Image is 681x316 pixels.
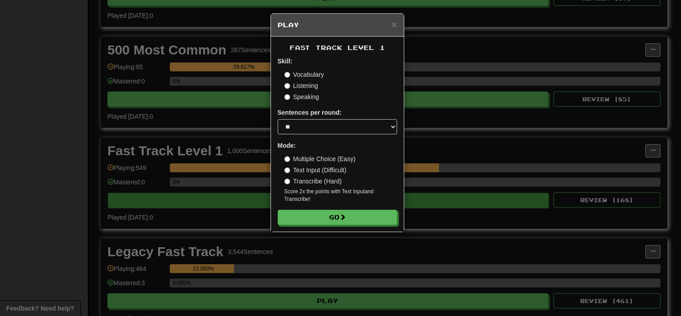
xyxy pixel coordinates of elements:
[391,20,397,29] button: Close
[284,156,290,162] input: Multiple Choice (Easy)
[284,72,290,78] input: Vocabulary
[290,44,385,51] span: Fast Track Level 1
[284,179,290,184] input: Transcribe (Hard)
[284,177,342,186] label: Transcribe (Hard)
[284,70,324,79] label: Vocabulary
[284,166,347,175] label: Text Input (Difficult)
[284,188,397,203] small: Score 2x the points with Text Input and Transcribe !
[391,19,397,29] span: ×
[278,21,397,29] h5: Play
[284,154,356,163] label: Multiple Choice (Easy)
[284,92,319,101] label: Speaking
[278,210,397,225] button: Go
[284,167,290,173] input: Text Input (Difficult)
[278,142,296,149] strong: Mode:
[278,58,292,65] strong: Skill:
[278,108,342,117] label: Sentences per round:
[284,83,290,89] input: Listening
[284,94,290,100] input: Speaking
[284,81,318,90] label: Listening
